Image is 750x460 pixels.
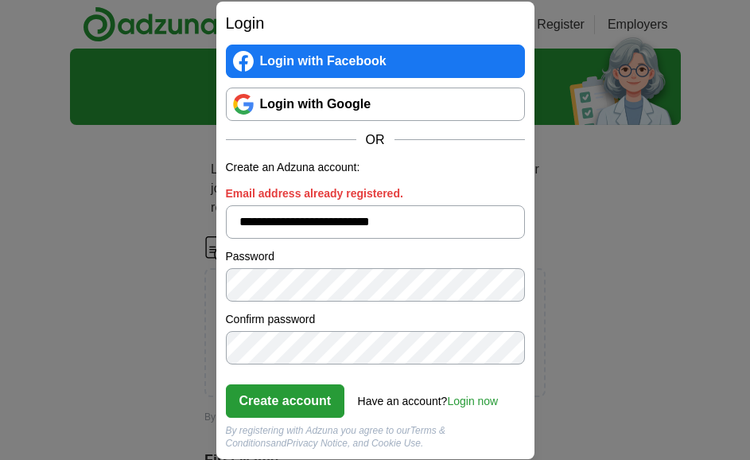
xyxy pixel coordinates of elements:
a: Login with Facebook [226,45,525,78]
a: Login with Google [226,88,525,121]
label: Confirm password [226,311,525,328]
button: Create account [226,384,345,418]
div: By registering with Adzuna you agree to our and , and Cookie Use. [226,424,525,450]
div: Have an account? [358,384,499,410]
span: OR [356,131,394,150]
label: Password [226,248,525,265]
a: Login now [447,395,498,407]
a: Privacy Notice [286,438,348,449]
p: Create an Adzuna account: [226,159,525,176]
a: Terms & Conditions [226,425,446,449]
label: Email address already registered. [226,185,525,202]
h2: Login [226,11,525,35]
